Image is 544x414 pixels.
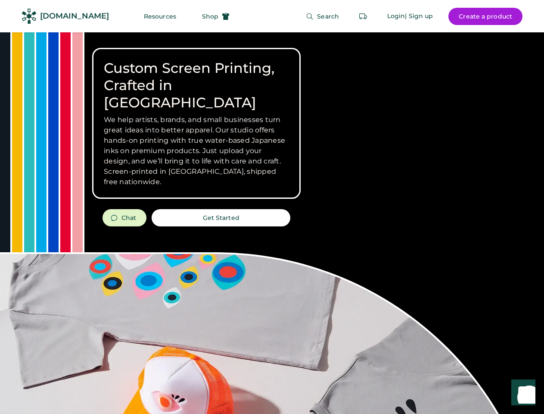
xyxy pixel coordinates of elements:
button: Shop [192,8,240,25]
iframe: Front Chat [503,375,540,412]
div: [DOMAIN_NAME] [40,11,109,22]
h3: We help artists, brands, and small businesses turn great ideas into better apparel. Our studio of... [104,115,289,187]
span: Shop [202,13,218,19]
div: | Sign up [405,12,433,21]
button: Retrieve an order [354,8,372,25]
span: Search [317,13,339,19]
button: Chat [103,209,146,226]
h1: Custom Screen Printing, Crafted in [GEOGRAPHIC_DATA] [104,60,289,111]
button: Get Started [152,209,290,226]
button: Search [295,8,349,25]
button: Create a product [448,8,522,25]
button: Resources [134,8,187,25]
img: Rendered Logo - Screens [22,9,37,24]
div: Login [387,12,405,21]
